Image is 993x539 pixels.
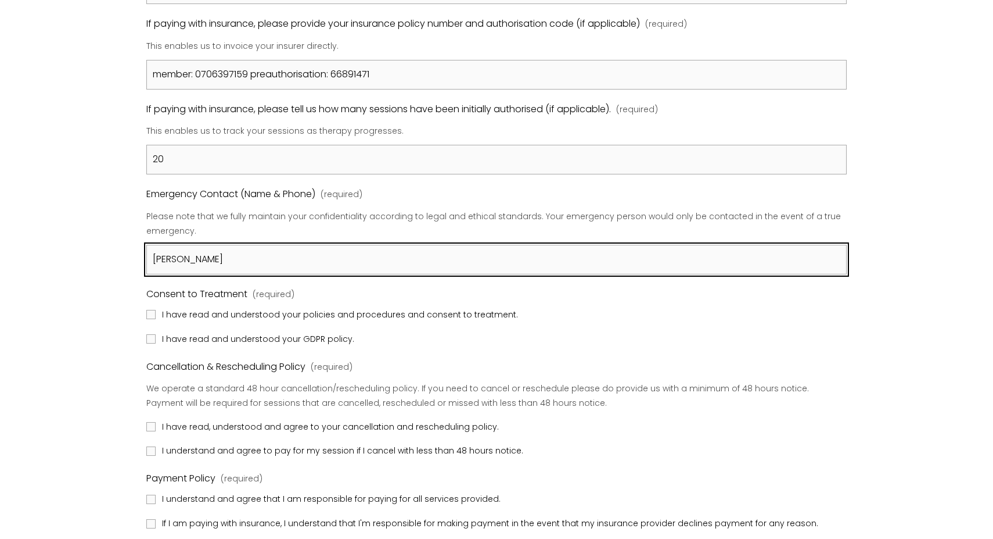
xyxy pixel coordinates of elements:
[162,332,354,347] span: I have read and understood your GDPR policy.
[162,420,499,434] span: I have read, understood and agree to your cancellation and rescheduling policy.
[221,472,262,486] span: (required)
[146,422,156,431] input: I have read, understood and agree to your cancellation and rescheduling policy.
[146,205,847,242] p: Please note that we fully maintain your confidentiality according to legal and ethical standards....
[645,17,687,31] span: (required)
[146,120,847,142] p: This enables us to track your sessions as therapy progresses.
[162,308,518,322] span: I have read and understood your policies and procedures and consent to treatment.
[146,377,847,415] p: We operate a standard 48 hour cancellation/rescheduling policy. If you need to cancel or reschedu...
[146,35,847,58] p: This enables us to invoice your insurer directly.
[146,101,611,118] span: If paying with insurance, please tell us how many sessions have been initially authorised (if app...
[616,102,658,117] span: (required)
[162,516,818,531] span: If I am paying with insurance, I understand that I'm responsible for making payment in the event ...
[146,495,156,504] input: I understand and agree that I am responsible for paying for all services provided.
[146,310,156,319] input: I have read and understood your policies and procedures and consent to treatment.
[146,16,640,33] span: If paying with insurance, please provide your insurance policy number and authorisation code (if ...
[146,447,156,456] input: I understand and agree to pay for my session if I cancel with less than 48 hours notice.
[146,286,247,303] span: Consent to Treatment
[146,359,305,376] span: Cancellation & Rescheduling Policy
[146,334,156,344] input: I have read and understood your GDPR policy.
[146,519,156,529] input: If I am paying with insurance, I understand that I'm responsible for making payment in the event ...
[321,187,362,202] span: (required)
[146,186,315,203] span: Emergency Contact (Name & Phone)
[253,287,294,302] span: (required)
[146,470,215,487] span: Payment Policy
[311,360,352,374] span: (required)
[162,492,501,506] span: I understand and agree that I am responsible for paying for all services provided.
[162,444,523,458] span: I understand and agree to pay for my session if I cancel with less than 48 hours notice.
